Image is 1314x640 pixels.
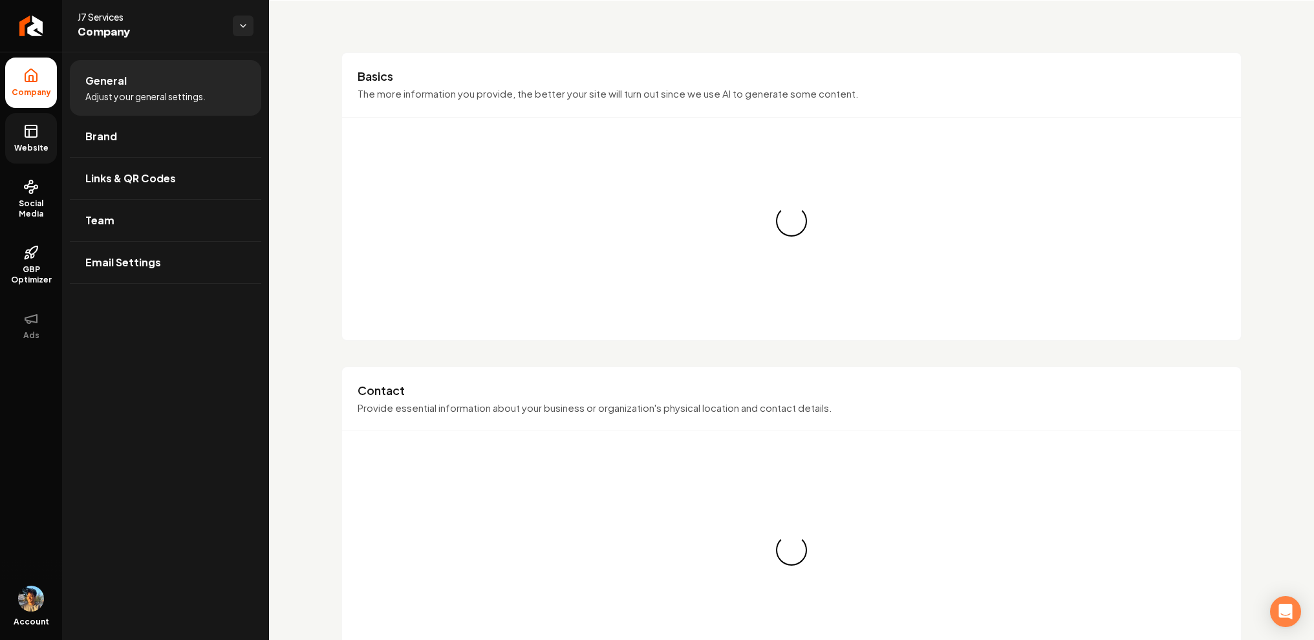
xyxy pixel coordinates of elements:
span: Links & QR Codes [85,171,176,186]
button: Ads [5,301,57,351]
div: Loading [775,533,809,568]
span: Company [6,87,56,98]
a: GBP Optimizer [5,235,57,295]
span: Website [9,143,54,153]
span: Team [85,213,114,228]
span: GBP Optimizer [5,264,57,285]
a: Team [70,200,261,241]
img: Aditya Nair [18,586,44,612]
span: Company [78,23,222,41]
img: Rebolt Logo [19,16,43,36]
p: Provide essential information about your business or organization's physical location and contact... [358,401,1225,416]
button: Open user button [18,586,44,612]
span: Account [14,617,49,627]
span: General [85,73,127,89]
span: Ads [18,330,45,341]
a: Brand [70,116,261,157]
a: Social Media [5,169,57,229]
a: Email Settings [70,242,261,283]
span: Adjust your general settings. [85,90,206,103]
div: Loading [775,204,809,238]
span: Brand [85,129,117,144]
span: Email Settings [85,255,161,270]
div: Open Intercom Messenger [1270,596,1301,627]
a: Links & QR Codes [70,158,261,199]
p: The more information you provide, the better your site will turn out since we use AI to generate ... [358,87,1225,101]
span: J7 Services [78,10,222,23]
span: Social Media [5,198,57,219]
h3: Contact [358,383,1225,398]
a: Website [5,113,57,164]
h3: Basics [358,69,1225,84]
